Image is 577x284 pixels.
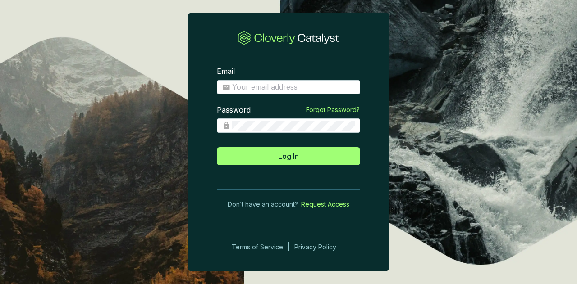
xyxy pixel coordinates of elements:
span: Log In [278,151,299,162]
input: Password [232,121,355,131]
label: Email [217,67,235,77]
label: Password [217,105,251,115]
a: Request Access [301,199,349,210]
div: | [288,242,290,252]
span: Don’t have an account? [228,199,298,210]
a: Forgot Password? [306,105,360,114]
a: Privacy Policy [294,242,348,252]
button: Log In [217,147,360,165]
a: Terms of Service [229,242,283,252]
input: Email [232,82,355,92]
